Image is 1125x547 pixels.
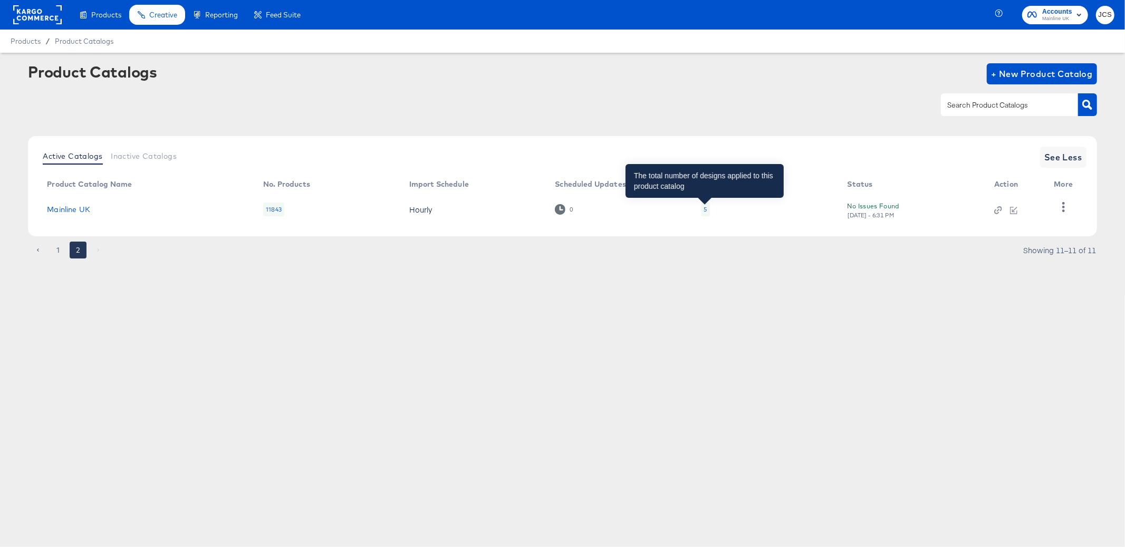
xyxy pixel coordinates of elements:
button: AccountsMainline UK [1022,6,1088,24]
div: 11843 [263,203,284,216]
div: No. Products [263,180,310,188]
button: JCS [1096,6,1114,24]
th: Status [839,176,986,193]
th: Action [986,176,1045,193]
span: Accounts [1042,6,1072,17]
span: + New Product Catalog [991,66,1093,81]
div: 0 [555,204,573,214]
button: See Less [1040,147,1086,168]
nav: pagination navigation [28,242,108,258]
div: Product Catalogs [28,63,157,80]
div: 5 [704,205,707,214]
span: Creative [149,11,177,19]
span: Active Catalogs [43,152,102,160]
span: / [41,37,55,45]
td: Hourly [401,193,547,226]
div: Showing 11–11 of 11 [1023,246,1097,254]
span: Inactive Catalogs [111,152,177,160]
button: Go to page 1 [50,242,66,258]
div: Import Schedule [409,180,469,188]
div: 0 [570,206,574,213]
div: Design Templates [701,180,767,188]
button: Go to previous page [30,242,46,258]
span: Mainline UK [1042,15,1072,23]
div: Product Catalog Name [47,180,132,188]
button: page 2 [70,242,86,258]
div: Scheduled Updates [555,180,626,188]
span: Feed Suite [266,11,301,19]
input: Search Product Catalogs [945,99,1057,111]
th: More [1046,176,1086,193]
a: Product Catalogs [55,37,113,45]
span: Products [91,11,121,19]
span: JCS [1100,9,1110,21]
span: See Less [1044,150,1082,165]
span: Reporting [205,11,238,19]
span: Products [11,37,41,45]
button: + New Product Catalog [987,63,1097,84]
a: Mainline UK [47,205,90,214]
div: 5 [701,203,710,216]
